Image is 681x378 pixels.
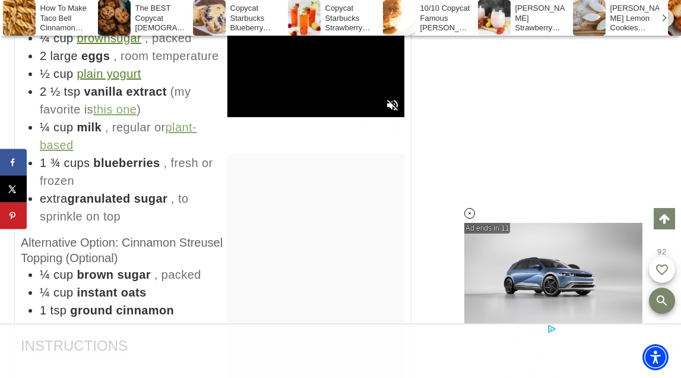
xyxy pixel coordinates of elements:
a: plain yogurt [77,67,141,80]
span: 2 ½ [40,85,61,98]
span: cup [53,67,73,80]
iframe: Advertisement [227,154,405,303]
strong: ground cinnamon [70,304,174,317]
span: 1 [40,304,47,317]
iframe: Advertisement [471,212,649,361]
span: cup [53,121,73,134]
span: cups [64,156,90,169]
span: ¼ [40,121,50,134]
span: , packed [145,31,192,45]
span: , packed [154,268,201,281]
span: ¼ [40,268,50,281]
a: Scroll to top [654,208,675,229]
strong: eggs [81,49,110,62]
strong: blueberries [93,156,160,169]
span: tsp [64,85,81,98]
strong: brown sugar [77,268,150,281]
span: extra [40,192,167,205]
span: Alternative Option: Cinnamon Streusel Topping (Optional) [21,236,223,264]
span: cup [53,268,73,281]
span: 2 [40,49,47,62]
strong: granulated sugar [67,192,167,205]
iframe: Advertisement [125,325,557,378]
span: , regular or [40,121,197,152]
span: cup [53,286,73,299]
a: this one [93,103,137,116]
span: , room temperature [113,49,218,62]
strong: milk [77,121,102,134]
span: large [50,49,78,62]
span: , to sprinkle on top [40,192,189,223]
span: tsp [50,304,67,317]
span: ½ [40,67,50,80]
div: Accessibility Menu [642,344,669,370]
span: 1 ¾ [40,156,61,169]
span: ¼ [40,286,50,299]
strong: vanilla extract [84,85,166,98]
strong: instant oats [77,286,146,299]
